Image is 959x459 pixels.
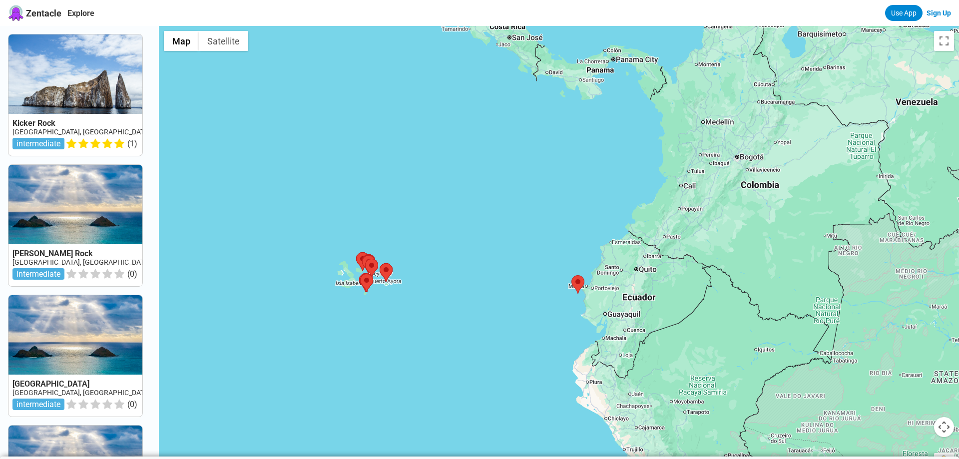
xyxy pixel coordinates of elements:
[67,8,94,18] a: Explore
[927,9,951,17] a: Sign Up
[8,5,61,21] a: Zentacle logoZentacle
[934,417,954,437] button: Map camera controls
[885,5,923,21] a: Use App
[26,8,61,18] span: Zentacle
[8,5,24,21] img: Zentacle logo
[199,31,248,51] button: Show satellite imagery
[934,31,954,51] button: Toggle fullscreen view
[164,31,199,51] button: Show street map
[12,128,274,136] a: [GEOGRAPHIC_DATA], [GEOGRAPHIC_DATA], [GEOGRAPHIC_DATA][PERSON_NAME]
